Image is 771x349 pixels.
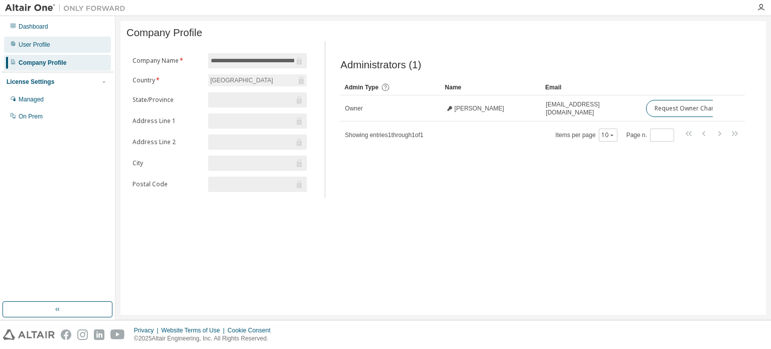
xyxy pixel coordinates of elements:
[5,3,131,13] img: Altair One
[7,78,54,86] div: License Settings
[626,129,674,142] span: Page n.
[94,329,104,340] img: linkedin.svg
[134,326,161,334] div: Privacy
[133,76,202,84] label: Country
[161,326,227,334] div: Website Terms of Use
[227,326,276,334] div: Cookie Consent
[345,132,423,139] span: Showing entries 1 through 1 of 1
[340,59,421,71] span: Administrators (1)
[345,104,362,112] span: Owner
[19,23,48,31] div: Dashboard
[445,79,537,95] div: Name
[601,131,615,139] button: 10
[209,75,275,86] div: [GEOGRAPHIC_DATA]
[208,74,307,86] div: [GEOGRAPHIC_DATA]
[19,112,43,121] div: On Prem
[133,96,202,104] label: State/Province
[133,159,202,167] label: City
[546,100,637,117] span: [EMAIL_ADDRESS][DOMAIN_NAME]
[134,334,277,343] p: © 2025 Altair Engineering, Inc. All Rights Reserved.
[77,329,88,340] img: instagram.svg
[454,104,504,112] span: [PERSON_NAME]
[556,129,617,142] span: Items per page
[545,79,637,95] div: Email
[110,329,125,340] img: youtube.svg
[19,59,66,67] div: Company Profile
[133,57,202,65] label: Company Name
[3,329,55,340] img: altair_logo.svg
[133,180,202,188] label: Postal Code
[133,117,202,125] label: Address Line 1
[126,27,202,39] span: Company Profile
[344,84,378,91] span: Admin Type
[133,138,202,146] label: Address Line 2
[19,95,44,103] div: Managed
[61,329,71,340] img: facebook.svg
[19,41,50,49] div: User Profile
[646,100,731,117] button: Request Owner Change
